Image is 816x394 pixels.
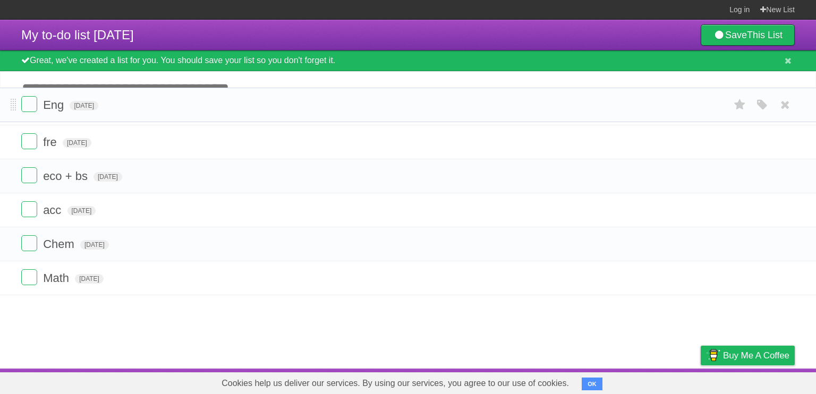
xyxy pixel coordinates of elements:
a: About [559,371,582,391]
label: Done [21,96,37,112]
span: eco + bs [43,169,90,183]
span: acc [43,203,64,217]
span: Cookies help us deliver our services. By using our services, you agree to our use of cookies. [211,373,580,394]
label: Done [21,269,37,285]
label: Done [21,235,37,251]
a: Suggest a feature [728,371,795,391]
label: Done [21,133,37,149]
span: [DATE] [67,206,96,216]
a: SaveThis List [701,24,795,46]
span: [DATE] [63,138,91,148]
label: Star task [730,96,750,114]
a: Privacy [687,371,715,391]
img: Buy me a coffee [706,346,720,364]
span: [DATE] [80,240,109,250]
span: [DATE] [75,274,104,284]
span: Buy me a coffee [723,346,789,365]
a: Buy me a coffee [701,346,795,365]
b: This List [747,30,783,40]
span: My to-do list [DATE] [21,28,134,42]
span: [DATE] [93,172,122,182]
a: Terms [651,371,674,391]
label: Done [21,201,37,217]
span: Chem [43,237,77,251]
label: Done [21,167,37,183]
a: Developers [594,371,637,391]
span: fre [43,135,59,149]
span: Math [43,271,72,285]
span: Eng [43,98,66,112]
button: OK [582,378,602,390]
span: [DATE] [70,101,98,110]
